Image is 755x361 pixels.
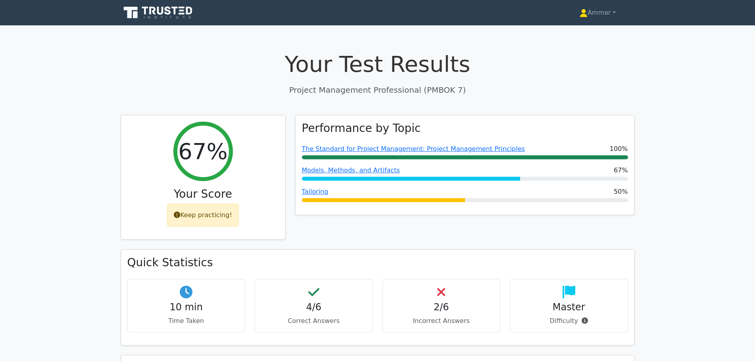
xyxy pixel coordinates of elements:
p: Correct Answers [261,316,366,326]
h1: Your Test Results [121,51,635,77]
span: 67% [614,166,628,175]
p: Project Management Professional (PMBOK 7) [121,84,635,96]
h3: Quick Statistics [127,256,628,269]
p: Incorrect Answers [389,316,494,326]
a: The Standard for Project Management: Project Management Principles [302,145,525,153]
h2: 67% [178,138,227,164]
div: Keep practicing! [167,204,239,227]
p: Difficulty [517,316,621,326]
span: 50% [614,187,628,197]
h4: Master [517,302,621,313]
h3: Performance by Topic [302,122,421,135]
h4: 10 min [134,302,239,313]
h3: Your Score [127,187,279,201]
a: Ammar [561,5,635,21]
a: Tailoring [302,188,329,195]
h4: 4/6 [261,302,366,313]
span: 100% [610,144,628,154]
h4: 2/6 [389,302,494,313]
p: Time Taken [134,316,239,326]
a: Models, Methods, and Artifacts [302,166,400,174]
